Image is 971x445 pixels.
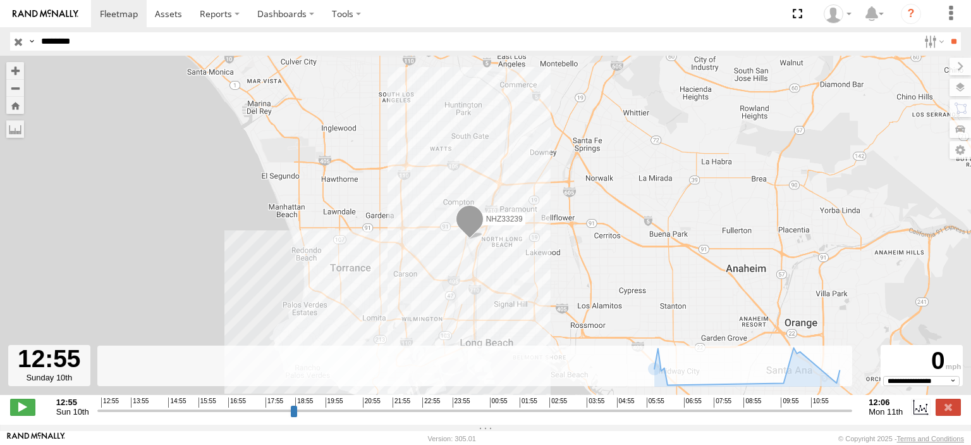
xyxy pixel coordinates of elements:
span: NHZ33239 [486,215,523,223]
span: Sun 10th Aug 2025 [56,407,89,417]
span: 05:55 [647,398,664,408]
span: 00:55 [490,398,508,408]
label: Search Query [27,32,37,51]
span: 16:55 [228,398,246,408]
span: 17:55 [266,398,283,408]
label: Measure [6,120,24,138]
span: 02:55 [549,398,567,408]
div: 0 [882,347,961,376]
span: 21:55 [393,398,410,408]
span: 07:55 [714,398,731,408]
span: Mon 11th Aug 2025 [869,407,903,417]
span: 09:55 [781,398,798,408]
label: Search Filter Options [919,32,946,51]
label: Close [936,399,961,415]
label: Play/Stop [10,399,35,415]
label: Map Settings [950,141,971,159]
strong: 12:06 [869,398,903,407]
strong: 12:55 [56,398,89,407]
span: 23:55 [453,398,470,408]
span: 01:55 [520,398,537,408]
a: Visit our Website [7,432,65,445]
button: Zoom Home [6,97,24,114]
span: 10:55 [811,398,829,408]
div: Zulema McIntosch [819,4,856,23]
i: ? [901,4,921,24]
span: 18:55 [295,398,313,408]
span: 15:55 [198,398,216,408]
div: © Copyright 2025 - [838,435,964,442]
span: 06:55 [684,398,702,408]
span: 12:55 [101,398,119,408]
img: rand-logo.svg [13,9,78,18]
span: 13:55 [131,398,149,408]
a: Terms and Conditions [897,435,964,442]
div: Version: 305.01 [428,435,476,442]
button: Zoom in [6,62,24,79]
span: 14:55 [168,398,186,408]
span: 08:55 [743,398,761,408]
span: 20:55 [363,398,381,408]
span: 22:55 [422,398,440,408]
span: 04:55 [617,398,635,408]
span: 03:55 [587,398,604,408]
button: Zoom out [6,79,24,97]
span: 19:55 [326,398,343,408]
